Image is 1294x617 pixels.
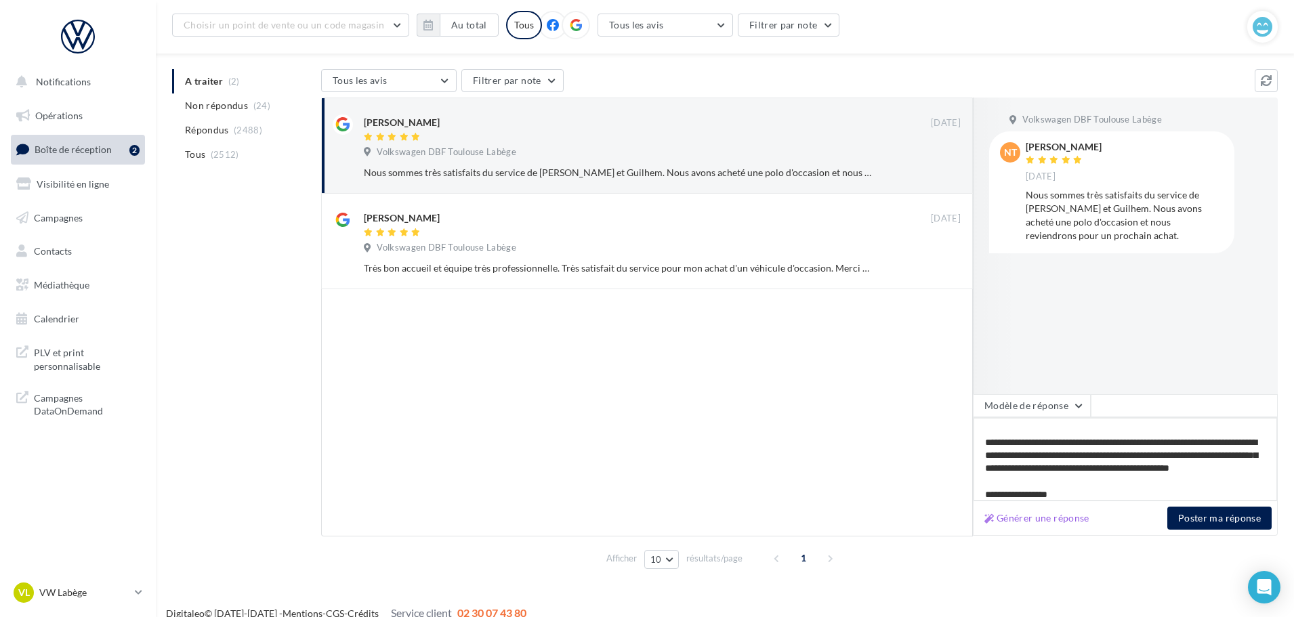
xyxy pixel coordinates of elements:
[364,166,873,179] div: Nous sommes très satisfaits du service de [PERSON_NAME] et Guilhem. Nous avons acheté une polo d'...
[211,149,239,160] span: (2512)
[34,389,140,418] span: Campagnes DataOnDemand
[34,343,140,373] span: PLV et print personnalisable
[172,14,409,37] button: Choisir un point de vente ou un code magasin
[321,69,457,92] button: Tous les avis
[973,394,1091,417] button: Modèle de réponse
[1004,146,1017,159] span: NT
[8,102,148,130] a: Opérations
[185,99,248,112] span: Non répondus
[738,14,840,37] button: Filtrer par note
[8,338,148,378] a: PLV et print personnalisable
[598,14,733,37] button: Tous les avis
[931,117,961,129] span: [DATE]
[1026,171,1056,183] span: [DATE]
[8,237,148,265] a: Contacts
[184,19,384,30] span: Choisir un point de vente ou un code magasin
[34,313,79,324] span: Calendrier
[253,100,270,111] span: (24)
[377,146,516,158] span: Volkswagen DBF Toulouse Labège
[417,14,499,37] button: Au total
[8,383,148,423] a: Campagnes DataOnDemand
[506,11,542,39] div: Tous
[377,242,516,254] span: Volkswagen DBF Toulouse Labège
[18,586,30,599] span: VL
[11,580,145,605] a: VL VW Labège
[35,144,112,155] span: Boîte de réception
[1167,507,1272,530] button: Poster ma réponse
[39,586,129,599] p: VW Labège
[650,554,662,565] span: 10
[644,550,679,569] button: 10
[364,261,873,275] div: Très bon accueil et équipe très professionnelle. Très satisfait du service pour mon achat d'un vé...
[34,279,89,291] span: Médiathèque
[1022,114,1162,126] span: Volkswagen DBF Toulouse Labège
[1026,142,1102,152] div: [PERSON_NAME]
[8,204,148,232] a: Campagnes
[686,552,743,565] span: résultats/page
[37,178,109,190] span: Visibilité en ligne
[34,245,72,257] span: Contacts
[35,110,83,121] span: Opérations
[931,213,961,225] span: [DATE]
[333,75,388,86] span: Tous les avis
[793,547,814,569] span: 1
[8,271,148,299] a: Médiathèque
[440,14,499,37] button: Au total
[8,170,148,198] a: Visibilité en ligne
[234,125,262,135] span: (2488)
[1026,188,1224,242] div: Nous sommes très satisfaits du service de [PERSON_NAME] et Guilhem. Nous avons acheté une polo d'...
[364,211,440,225] div: [PERSON_NAME]
[364,116,440,129] div: [PERSON_NAME]
[979,510,1095,526] button: Générer une réponse
[34,211,83,223] span: Campagnes
[609,19,664,30] span: Tous les avis
[8,305,148,333] a: Calendrier
[36,76,91,87] span: Notifications
[606,552,637,565] span: Afficher
[185,123,229,137] span: Répondus
[129,145,140,156] div: 2
[461,69,564,92] button: Filtrer par note
[8,68,142,96] button: Notifications
[1248,571,1280,603] div: Open Intercom Messenger
[8,135,148,164] a: Boîte de réception2
[185,148,205,161] span: Tous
